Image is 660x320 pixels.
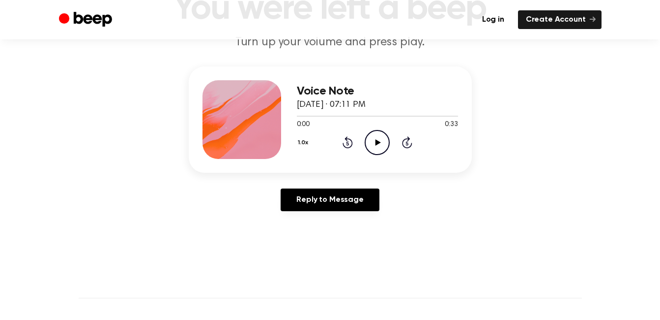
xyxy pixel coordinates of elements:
a: Reply to Message [281,189,379,211]
a: Create Account [518,10,602,29]
span: 0:33 [445,120,458,130]
h3: Voice Note [297,85,458,98]
span: 0:00 [297,120,310,130]
a: Beep [59,10,115,30]
a: Log in [474,10,512,29]
button: 1.0x [297,134,312,151]
span: [DATE] · 07:11 PM [297,100,366,109]
p: Turn up your volume and press play. [142,34,519,51]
